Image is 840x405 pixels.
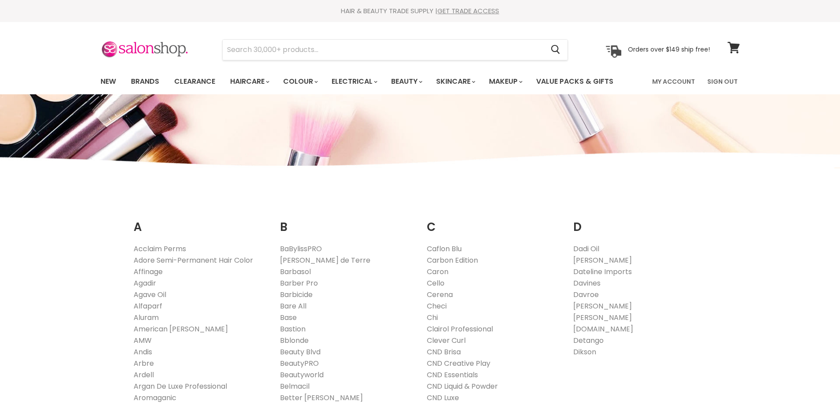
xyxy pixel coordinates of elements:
a: Chi [427,312,438,323]
a: GET TRADE ACCESS [437,6,499,15]
div: HAIR & BEAUTY TRADE SUPPLY | [90,7,751,15]
a: Skincare [429,72,481,91]
a: Electrical [325,72,383,91]
a: CND Essentials [427,370,478,380]
a: Bastion [280,324,306,334]
a: Haircare [224,72,275,91]
a: Colour [276,72,323,91]
a: Clearance [168,72,222,91]
button: Search [544,40,567,60]
a: Carbon Edition [427,255,478,265]
a: AMW [134,335,152,346]
a: Acclaim Perms [134,244,186,254]
input: Search [223,40,544,60]
a: Brands [124,72,166,91]
a: Dikson [573,347,596,357]
h2: D [573,207,707,236]
a: Better [PERSON_NAME] [280,393,363,403]
a: Clairol Professional [427,324,493,334]
a: Aromaganic [134,393,176,403]
a: Adore Semi-Permanent Hair Color [134,255,253,265]
a: [PERSON_NAME] de Terre [280,255,370,265]
a: Arbre [134,358,154,368]
a: Dadi Oil [573,244,599,254]
p: Orders over $149 ship free! [628,45,710,53]
a: [PERSON_NAME] [573,301,632,311]
a: Barbasol [280,267,311,277]
a: New [94,72,123,91]
a: Davroe [573,290,599,300]
a: American [PERSON_NAME] [134,324,228,334]
a: Barbicide [280,290,313,300]
a: Clever Curl [427,335,466,346]
a: Caron [427,267,448,277]
a: Barber Pro [280,278,318,288]
a: Cello [427,278,444,288]
a: Argan De Luxe Professional [134,381,227,391]
a: Beautyworld [280,370,324,380]
form: Product [222,39,568,60]
a: Aluram [134,312,159,323]
a: BaBylissPRO [280,244,322,254]
a: Affinage [134,267,163,277]
a: CND Brisa [427,347,461,357]
a: BeautyPRO [280,358,319,368]
a: Caflon Blu [427,244,462,254]
a: Alfaparf [134,301,162,311]
a: Beauty Blvd [280,347,321,357]
a: Andis [134,347,152,357]
a: Cerena [427,290,453,300]
a: Bare All [280,301,306,311]
a: Detango [573,335,604,346]
a: [PERSON_NAME] [573,255,632,265]
ul: Main menu [94,69,634,94]
a: CND Creative Play [427,358,490,368]
h2: C [427,207,560,236]
h2: A [134,207,267,236]
a: My Account [647,72,700,91]
a: Value Packs & Gifts [530,72,620,91]
nav: Main [90,69,751,94]
a: Belmacil [280,381,310,391]
a: Makeup [482,72,528,91]
a: Beauty [385,72,428,91]
a: Bblonde [280,335,309,346]
a: [PERSON_NAME] [573,312,632,323]
a: Checi [427,301,447,311]
a: [DOMAIN_NAME] [573,324,633,334]
a: Base [280,312,297,323]
h2: B [280,207,414,236]
a: CND Luxe [427,393,459,403]
a: CND Liquid & Powder [427,381,498,391]
a: Agadir [134,278,156,288]
a: Ardell [134,370,154,380]
a: Sign Out [702,72,743,91]
a: Dateline Imports [573,267,632,277]
a: Agave Oil [134,290,166,300]
a: Davines [573,278,601,288]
